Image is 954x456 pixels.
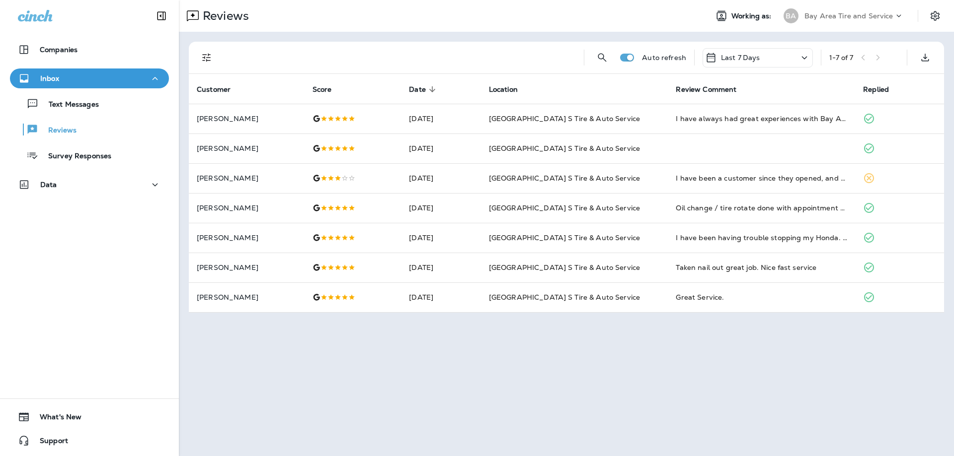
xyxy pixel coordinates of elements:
[30,437,68,449] span: Support
[401,163,480,193] td: [DATE]
[409,85,439,94] span: Date
[197,204,297,212] p: [PERSON_NAME]
[197,85,243,94] span: Customer
[676,262,847,272] div: Taken nail out great job. Nice fast service
[10,175,169,195] button: Data
[10,68,169,88] button: Inbox
[197,85,231,94] span: Customer
[197,48,217,67] button: Filters
[38,152,111,161] p: Survey Responses
[829,54,853,62] div: 1 - 7 of 7
[489,233,640,242] span: [GEOGRAPHIC_DATA] S Tire & Auto Service
[489,144,640,153] span: [GEOGRAPHIC_DATA] S Tire & Auto Service
[915,48,935,67] button: Export as CSV
[10,119,169,140] button: Reviews
[30,413,81,425] span: What's New
[197,263,297,271] p: [PERSON_NAME]
[804,12,893,20] p: Bay Area Tire and Service
[489,114,640,123] span: [GEOGRAPHIC_DATA] S Tire & Auto Service
[401,133,480,163] td: [DATE]
[38,126,77,135] p: Reviews
[784,8,798,23] div: BA
[40,74,59,82] p: Inbox
[40,46,78,54] p: Companies
[676,85,749,94] span: Review Comment
[10,431,169,451] button: Support
[676,173,847,183] div: I have been a customer since they opened, and have never had anything but great things to say abo...
[642,54,686,62] p: Auto refresh
[313,85,345,94] span: Score
[313,85,332,94] span: Score
[592,48,612,67] button: Search Reviews
[197,115,297,123] p: [PERSON_NAME]
[197,144,297,152] p: [PERSON_NAME]
[197,293,297,301] p: [PERSON_NAME]
[676,114,847,124] div: I have always had great experiences with Bay Area Tire. I bought my tires here. They did an excel...
[489,85,531,94] span: Location
[676,292,847,302] div: Great Service.
[148,6,175,26] button: Collapse Sidebar
[401,223,480,253] td: [DATE]
[731,12,774,20] span: Working as:
[10,407,169,427] button: What's New
[39,100,99,110] p: Text Messages
[401,282,480,312] td: [DATE]
[197,234,297,242] p: [PERSON_NAME]
[197,174,297,182] p: [PERSON_NAME]
[489,85,518,94] span: Location
[489,293,640,302] span: [GEOGRAPHIC_DATA] S Tire & Auto Service
[489,263,640,272] span: [GEOGRAPHIC_DATA] S Tire & Auto Service
[401,104,480,133] td: [DATE]
[401,253,480,282] td: [DATE]
[676,203,847,213] div: Oil change / tire rotate done with appointment timely. Very pleasant staff.
[10,40,169,60] button: Companies
[721,54,760,62] p: Last 7 Days
[926,7,944,25] button: Settings
[676,85,736,94] span: Review Comment
[863,85,902,94] span: Replied
[199,8,249,23] p: Reviews
[401,193,480,223] td: [DATE]
[863,85,889,94] span: Replied
[489,203,640,212] span: [GEOGRAPHIC_DATA] S Tire & Auto Service
[10,93,169,114] button: Text Messages
[10,145,169,166] button: Survey Responses
[40,181,57,189] p: Data
[409,85,426,94] span: Date
[489,174,640,183] span: [GEOGRAPHIC_DATA] S Tire & Auto Service
[676,233,847,243] div: I have been having trouble stopping my Honda. Everyone said it was my imagination. First time in ...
